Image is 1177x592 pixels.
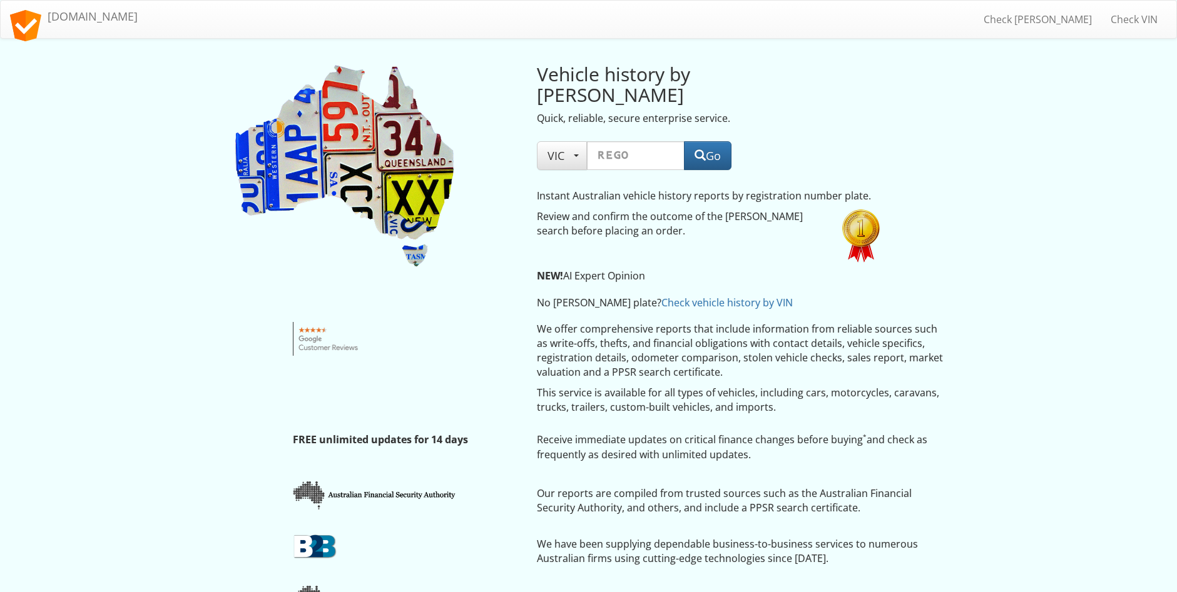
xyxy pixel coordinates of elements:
[537,64,823,105] h2: Vehicle history by [PERSON_NAME]
[537,433,945,461] p: Receive immediate updates on critical finance changes before buying and check as frequently as de...
[293,322,365,356] img: Google customer reviews
[537,209,823,238] p: Review and confirm the outcome of the [PERSON_NAME] search before placing an order.
[974,4,1101,35] a: Check [PERSON_NAME]
[232,64,457,269] img: Rego Check
[661,296,793,309] a: Check vehicle history by VIN
[537,296,884,310] p: No [PERSON_NAME] plate?
[537,486,945,515] p: Our reports are compiled from trusted sources such as the Australian Financial Security Authority...
[1,1,147,32] a: [DOMAIN_NAME]
[537,322,945,379] p: We offer comprehensive reports that include information from reliable sources such as write-offs,...
[537,269,563,283] strong: NEW!
[537,537,945,566] p: We have been supplying dependable business-to-business services to numerous Australian firms usin...
[537,111,823,126] p: Quick, reliable, secure enterprise service.
[537,269,884,283] p: AI Expert Opinion
[537,386,945,414] p: This service is available for all types of vehicles, including cars, motorcycles, caravans, truck...
[293,433,468,446] strong: FREE unlimited updates for 14 days
[587,141,685,170] input: Rego
[548,148,576,163] span: VIC
[10,10,41,41] img: logo.svg
[293,480,457,510] img: afsa.png
[293,534,337,559] img: 70xNxb2b.png.pagespeed.ic.jgJsrVXH00.webp
[537,141,587,170] button: VIC
[842,209,880,263] img: 1st.png
[684,141,731,170] button: Go
[537,189,884,203] p: Instant Australian vehicle history reports by registration number plate.
[1101,4,1167,35] a: Check VIN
